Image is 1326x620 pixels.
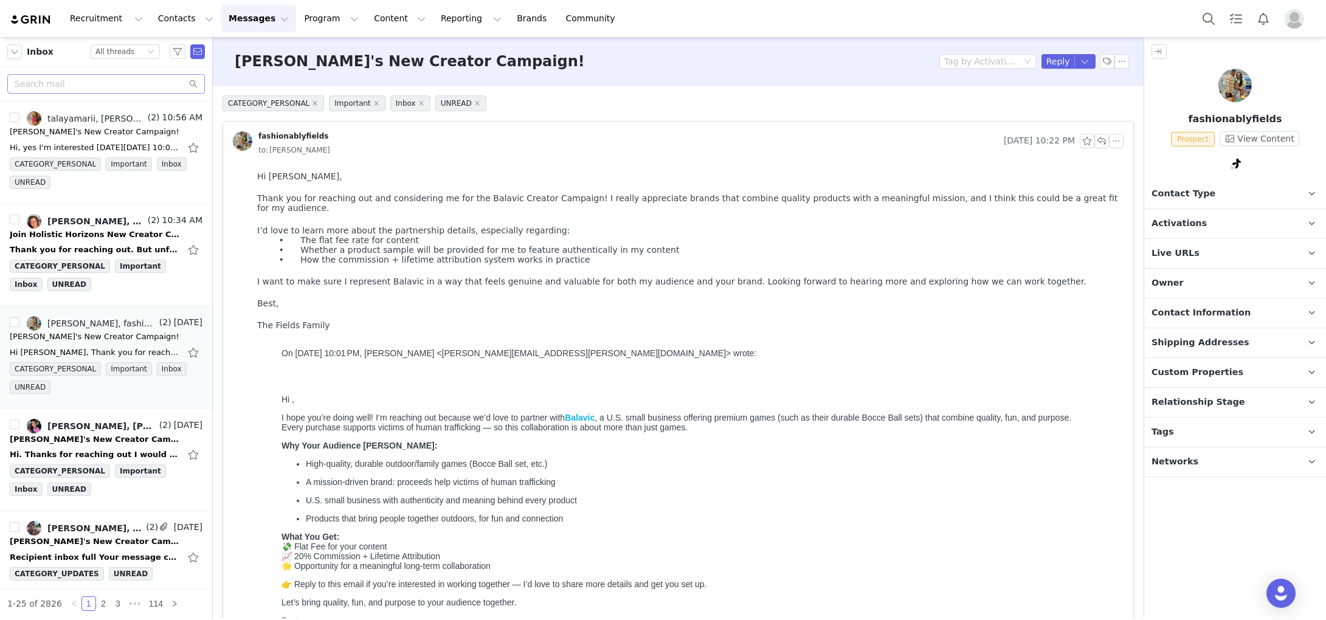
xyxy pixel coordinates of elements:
i: icon: search [189,80,198,88]
span: Inbox [390,95,430,111]
div: All threads [95,45,134,58]
li: 1-25 of 2826 [7,596,62,611]
span: Tags [1152,425,1174,439]
span: CATEGORY_UPDATES [10,567,104,580]
img: fashionablyfields [1218,69,1252,102]
a: Tasks [1223,5,1249,32]
p: Thank you for reaching out and considering me for the Balavic Creator Campaign! I really apprecia... [5,27,866,46]
span: (2) [145,214,160,227]
span: Contact Type [1152,187,1215,201]
span: CATEGORY_PERSONAL [10,260,110,273]
span: Live URLs [1152,247,1200,260]
li: 2 [96,596,111,611]
button: Program [297,5,366,32]
span: Activations [1152,217,1207,230]
span: CATEGORY_PERSONAL [223,95,324,111]
a: [PERSON_NAME], 💕Happy 🛍️shopping 💕 [27,214,145,229]
img: 5b40aad4-94e5-4819-b844-a230f6625d10.jpg [233,131,252,151]
img: dd640301-97f8-4992-ad89-34faa5b439bd.jpg [27,214,41,229]
span: (2) [143,521,158,534]
i: icon: down [1024,58,1031,66]
p: 👉 Reply to this email if you’re interested in working together — I’d love to share more details a... [29,413,842,422]
strong: Why Your Audience [PERSON_NAME]: [29,274,185,284]
span: Important [329,95,385,111]
span: CATEGORY_PERSONAL [10,157,101,171]
div: Thank you for reaching out. But unfortunately, at this time, I am already currently promoting thr... [10,244,180,256]
a: [PERSON_NAME], [PERSON_NAME] ◡̈ [27,419,157,433]
span: Inbox [157,157,187,171]
p: A mission-driven brand: proceeds help victims of human trafficking [54,311,842,320]
span: (2) [157,419,171,432]
div: [PERSON_NAME], [PERSON_NAME] ◡̈ [47,421,157,431]
span: 10:56 AM [160,111,202,126]
img: e79f3942-8703-4fcd-a5ac-d1e0113b8cf8.jpg [27,419,41,433]
li: 1 [81,596,96,611]
p: Hi [PERSON_NAME], [5,5,866,15]
button: Reply [1041,54,1075,69]
div: Join Holistic Horizons New Creator Campaign! [10,229,180,241]
span: Important [115,464,166,478]
div: [PERSON_NAME], Mail Delivery Subsystem, S H I 🌹 [47,523,143,533]
button: Content [367,5,433,32]
p: High-quality, durable outdoor/family games (Bocce Ball set, etc.) [54,292,842,302]
img: grin logo [10,14,52,26]
button: Notifications [1250,5,1277,32]
div: Hi Alycia, Thank you for reaching out and considering me for the Balavic Creator Campaign! I real... [10,346,180,359]
div: fashionablyfields [258,131,328,141]
div: Hi. Thanks for reaching out I would love to collaborate with you So let me know what's next ❤️ On... [10,449,180,461]
div: Join Balavic's New Creator Campaign! [10,331,179,343]
span: Inbox [27,46,54,58]
a: talayamarii, [PERSON_NAME], [PERSON_NAME] [27,111,145,126]
p: I hope you’re doing well! I’m reaching out because we’d love to partner with , a U.S. small busin... [29,246,842,266]
span: UNREAD [10,176,50,189]
a: [PERSON_NAME], fashionablyfields [27,316,157,331]
a: 2 [97,597,110,610]
span: CATEGORY_PERSONAL [10,362,101,376]
p: fashionablyfields [1144,112,1326,126]
p: • Whether a product sample will be provided for me to feature authentically in my content [5,78,866,88]
button: Messages [221,5,296,32]
span: UNREAD [435,95,486,111]
a: 1 [82,597,95,610]
a: Community [559,5,628,32]
a: 3 [111,597,125,610]
img: placeholder-profile.jpg [1285,9,1304,29]
li: Previous Page [67,596,81,611]
i: icon: close [418,100,424,106]
i: icon: right [171,600,178,607]
span: 10:34 AM [160,214,202,229]
a: Brands [509,5,558,32]
h3: [PERSON_NAME]'s New Creator Campaign! [235,50,585,72]
div: Recipient inbox full Your message couldn't be delivered to shiannharvey94@icloud.com. Their inbox... [10,551,180,563]
i: icon: down [147,48,154,57]
li: 114 [145,596,167,611]
i: icon: left [71,600,78,607]
button: Search [1195,5,1222,32]
span: Inbox [157,362,187,376]
span: Important [115,260,166,273]
div: Open Intercom Messenger [1266,579,1296,608]
button: Contacts [151,5,221,32]
button: Profile [1277,9,1316,29]
div: talayamarii, [PERSON_NAME], [PERSON_NAME] [47,114,145,123]
span: [DATE] 10:22 PM [1004,134,1075,148]
span: UNREAD [47,483,91,496]
div: Hi, yes I'm interested On Mon, Sep 29, 2025 at 10:00 PM Alycia Lykins <alycia.lykins@trulyfree.co... [10,142,180,154]
img: 89b61471-13cb-4072-801c-23701908a994.jpg [27,111,41,126]
p: Best, [PERSON_NAME] Truly Free Partners [29,449,842,478]
p: I’d love to learn more about the partnership details, especially regarding: [5,59,866,69]
div: [PERSON_NAME], fashionablyfields [47,319,157,328]
p: Products that bring people together outdoors, for fun and connection [54,347,842,357]
div: [PERSON_NAME], 💕Happy 🛍️shopping 💕 [47,216,145,226]
img: 5b40aad4-94e5-4819-b844-a230f6625d10.jpg [27,316,41,331]
p: • How the commission + lifetime attribution system works in practice [5,88,866,98]
blockquote: On [DATE] 10:01 PM, [PERSON_NAME] <[PERSON_NAME][EMAIL_ADDRESS][PERSON_NAME][DOMAIN_NAME]> wrote: [29,182,842,201]
strong: Balavic [313,246,342,256]
span: UNREAD [47,278,91,291]
i: icon: close [312,100,318,106]
button: View Content [1220,131,1299,146]
li: Next 3 Pages [125,596,145,611]
i: icon: close [474,100,480,106]
input: Search mail [7,74,205,94]
p: Hi , [29,228,842,238]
